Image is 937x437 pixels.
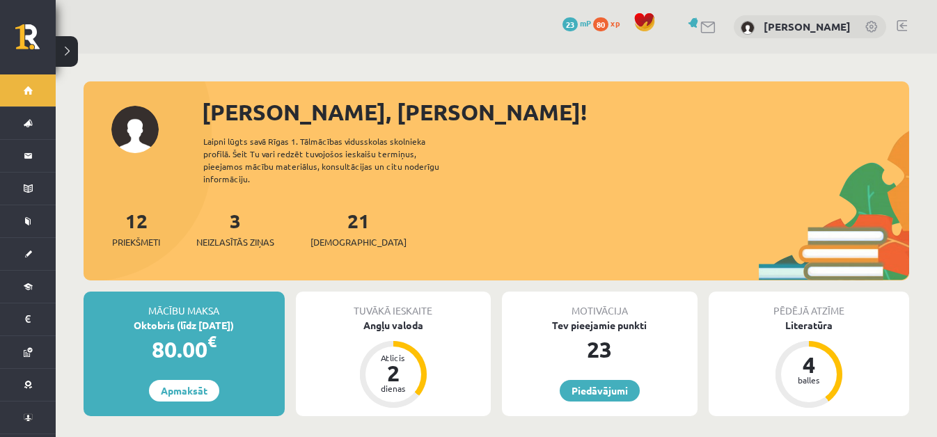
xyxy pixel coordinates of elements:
[296,318,491,410] a: Angļu valoda Atlicis 2 dienas
[502,318,698,333] div: Tev pieejamie punkti
[764,19,851,33] a: [PERSON_NAME]
[196,208,274,249] a: 3Neizlasītās ziņas
[593,17,608,31] span: 80
[611,17,620,29] span: xp
[593,17,627,29] a: 80 xp
[112,235,160,249] span: Priekšmeti
[15,24,56,59] a: Rīgas 1. Tālmācības vidusskola
[202,95,909,129] div: [PERSON_NAME], [PERSON_NAME]!
[296,318,491,333] div: Angļu valoda
[709,292,910,318] div: Pēdējā atzīme
[296,292,491,318] div: Tuvākā ieskaite
[310,235,407,249] span: [DEMOGRAPHIC_DATA]
[502,333,698,366] div: 23
[580,17,591,29] span: mP
[502,292,698,318] div: Motivācija
[203,135,464,185] div: Laipni lūgts savā Rīgas 1. Tālmācības vidusskolas skolnieka profilā. Šeit Tu vari redzēt tuvojošo...
[207,331,216,351] span: €
[84,318,285,333] div: Oktobris (līdz [DATE])
[372,384,414,392] div: dienas
[372,353,414,362] div: Atlicis
[372,362,414,384] div: 2
[741,21,755,35] img: Fjodors Andrejevs
[310,208,407,249] a: 21[DEMOGRAPHIC_DATA]
[112,208,160,249] a: 12Priekšmeti
[562,17,591,29] a: 23 mP
[560,380,640,402] a: Piedāvājumi
[788,376,830,384] div: balles
[709,318,910,333] div: Literatūra
[196,235,274,249] span: Neizlasītās ziņas
[788,353,830,376] div: 4
[84,292,285,318] div: Mācību maksa
[562,17,578,31] span: 23
[149,380,219,402] a: Apmaksāt
[84,333,285,366] div: 80.00
[709,318,910,410] a: Literatūra 4 balles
